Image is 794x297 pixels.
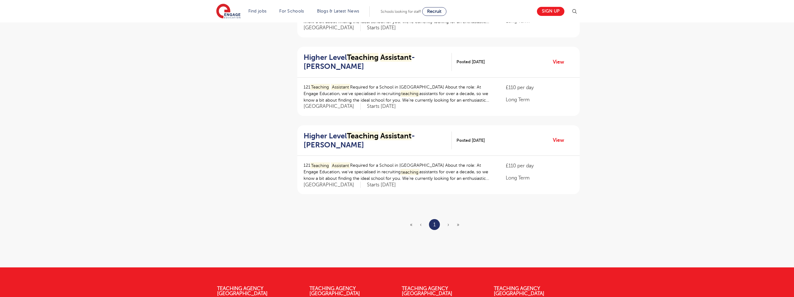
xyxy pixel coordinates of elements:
p: 121 Required for a School in [GEOGRAPHIC_DATA] About the role: At Engage Education, we’ve special... [304,84,494,103]
img: Engage Education [216,4,241,19]
a: Higher LevelTeaching Assistant- [PERSON_NAME] [304,132,452,150]
mark: Assistant [380,53,412,62]
p: Starts [DATE] [367,103,396,110]
span: Recruit [427,9,441,14]
span: Posted [DATE] [456,59,485,65]
span: « [410,222,412,228]
span: Schools looking for staff [381,9,421,14]
a: Teaching Agency [GEOGRAPHIC_DATA] [217,286,268,296]
a: 1 [433,221,436,229]
mark: teaching [401,169,420,175]
mark: Assistant [331,162,350,169]
a: View [553,136,569,144]
span: › [447,222,449,228]
p: £110 per day [506,84,573,91]
p: Long Term [506,96,573,103]
a: View [553,58,569,66]
mark: Assistant [331,84,350,90]
span: [GEOGRAPHIC_DATA] [304,25,361,31]
p: 121 Required for a School in [GEOGRAPHIC_DATA] About the role: At Engage Education, we’ve special... [304,162,494,182]
span: [GEOGRAPHIC_DATA] [304,182,361,188]
span: Posted [DATE] [456,137,485,144]
p: Starts [DATE] [367,25,396,31]
a: Find jobs [248,9,267,13]
a: Blogs & Latest News [317,9,359,13]
a: Teaching Agency [GEOGRAPHIC_DATA] [309,286,360,296]
mark: Teaching [347,53,378,62]
a: Higher LevelTeaching Assistant- [PERSON_NAME] [304,53,452,71]
mark: Teaching [310,162,330,169]
a: For Schools [279,9,304,13]
h2: Higher Level - [PERSON_NAME] [304,132,447,150]
p: Starts [DATE] [367,182,396,188]
a: Sign up [537,7,564,16]
p: Long Term [506,174,573,182]
mark: Teaching [347,132,378,140]
p: £110 per day [506,162,573,170]
mark: teaching [401,90,420,97]
span: [GEOGRAPHIC_DATA] [304,103,361,110]
mark: Assistant [380,132,412,140]
mark: Teaching [310,84,330,90]
a: Teaching Agency [GEOGRAPHIC_DATA] [494,286,544,296]
span: » [457,222,459,228]
h2: Higher Level - [PERSON_NAME] [304,53,447,71]
span: ‹ [420,222,421,228]
a: Teaching Agency [GEOGRAPHIC_DATA] [402,286,452,296]
a: Recruit [422,7,446,16]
